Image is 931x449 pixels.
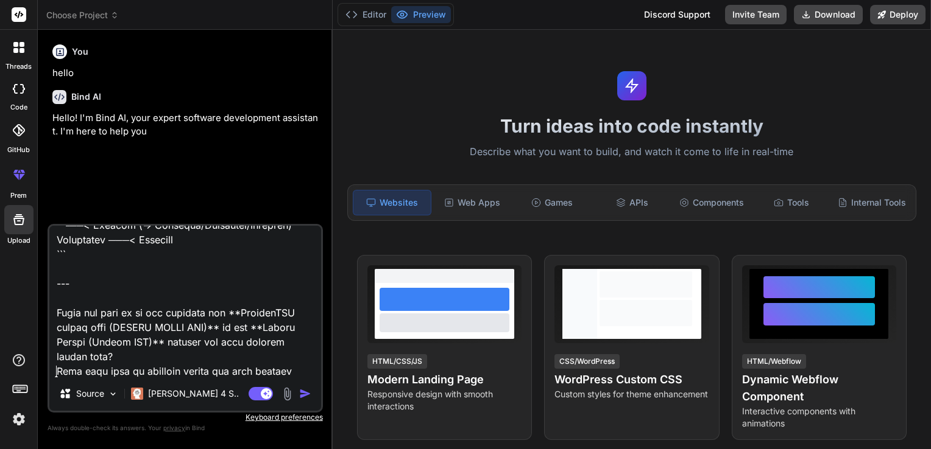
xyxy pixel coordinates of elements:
h4: WordPress Custom CSS [554,371,709,388]
span: Choose Project [46,9,119,21]
p: Keyboard preferences [48,412,323,422]
p: [PERSON_NAME] 4 S.. [148,388,239,400]
button: Deploy [870,5,926,24]
h4: Dynamic Webflow Component [742,371,896,405]
div: HTML/Webflow [742,354,806,369]
p: Always double-check its answers. Your in Bind [48,422,323,434]
h6: You [72,46,88,58]
p: hello [52,66,320,80]
p: Interactive components with animations [742,405,896,430]
label: Upload [7,235,30,246]
img: settings [9,409,29,430]
label: GitHub [7,145,30,155]
div: Internal Tools [833,190,911,215]
button: Preview [391,6,451,23]
label: code [10,102,27,113]
label: threads [5,61,32,72]
div: Web Apps [434,190,511,215]
div: APIs [593,190,671,215]
div: HTML/CSS/JS [367,354,427,369]
div: Games [514,190,591,215]
textarea: Loremipsu dolors, Ametco 👏 — adipisci elit sed **doeiusm + temporin utlabore** et dolorem aliq e ... [49,226,321,377]
div: Discord Support [637,5,718,24]
p: Custom styles for theme enhancement [554,388,709,400]
img: attachment [280,387,294,401]
h4: Modern Landing Page [367,371,522,388]
img: Pick Models [108,389,118,399]
label: prem [10,190,27,201]
span: privacy [163,424,185,431]
p: Source [76,388,104,400]
button: Invite Team [725,5,787,24]
p: Responsive design with smooth interactions [367,388,522,412]
button: Download [794,5,863,24]
h6: Bind AI [71,91,101,103]
img: Claude 4 Sonnet [131,388,143,400]
button: Editor [341,6,391,23]
div: Tools [753,190,830,215]
p: Describe what you want to build, and watch it come to life in real-time [340,144,924,160]
div: CSS/WordPress [554,354,620,369]
p: Hello! I'm Bind AI, your expert software development assistant. I'm here to help you [52,111,320,139]
h1: Turn ideas into code instantly [340,115,924,137]
div: Components [673,190,751,215]
div: Websites [353,190,431,215]
img: icon [299,388,311,400]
